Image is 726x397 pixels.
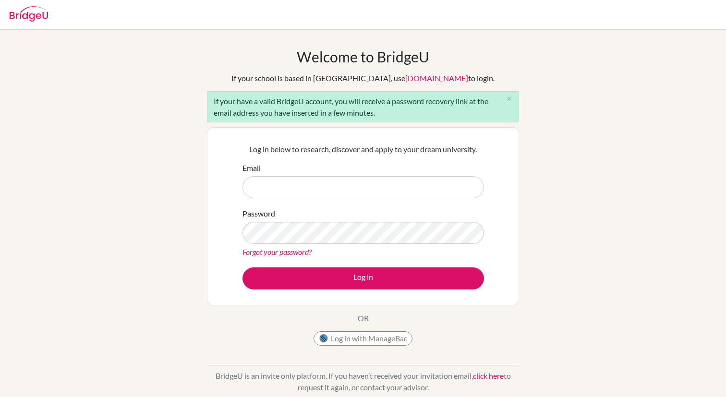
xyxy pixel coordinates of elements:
label: Password [242,208,275,219]
button: Log in [242,267,484,289]
button: Log in with ManageBac [314,331,412,346]
div: If your have a valid BridgeU account, you will receive a password recovery link at the email addr... [207,91,519,122]
img: Bridge-U [10,6,48,22]
p: OR [358,313,369,324]
p: Log in below to research, discover and apply to your dream university. [242,144,484,155]
button: Close [499,92,519,106]
i: close [506,95,513,102]
a: Forgot your password? [242,247,312,256]
h1: Welcome to BridgeU [297,48,429,65]
label: Email [242,162,261,174]
a: [DOMAIN_NAME] [405,73,468,83]
a: click here [473,371,504,380]
div: If your school is based in [GEOGRAPHIC_DATA], use to login. [231,72,495,84]
p: BridgeU is an invite only platform. If you haven’t received your invitation email, to request it ... [207,370,519,393]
